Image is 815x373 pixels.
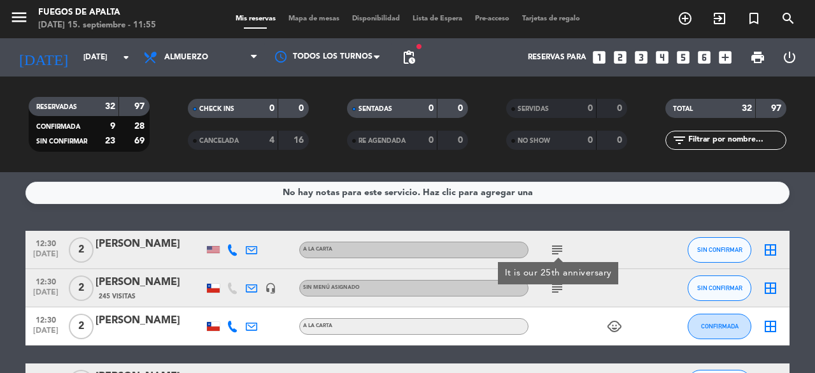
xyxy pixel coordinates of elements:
[105,102,115,111] strong: 32
[265,282,276,294] i: headset_mic
[10,43,77,71] i: [DATE]
[134,102,147,111] strong: 97
[303,247,332,252] span: A LA CARTA
[687,133,786,147] input: Filtrar por nombre...
[612,49,628,66] i: looks_two
[30,312,62,326] span: 12:30
[688,237,751,263] button: SIN CONFIRMAR
[505,267,612,280] div: It is our 25th anniversary
[675,49,691,66] i: looks_5
[199,138,239,144] span: CANCELADA
[429,104,434,113] strong: 0
[782,50,797,65] i: power_settings_new
[36,138,87,145] span: SIN CONFIRMAR
[294,136,306,145] strong: 16
[406,15,469,22] span: Lista de Espera
[774,38,805,77] div: LOG OUT
[763,281,778,296] i: border_all
[591,49,607,66] i: looks_one
[164,53,208,62] span: Almuerzo
[10,8,29,27] i: menu
[30,274,62,288] span: 12:30
[96,274,204,291] div: [PERSON_NAME]
[688,314,751,339] button: CONFIRMADA
[701,323,739,330] span: CONFIRMADA
[518,106,549,112] span: SERVIDAS
[401,50,416,65] span: pending_actions
[30,326,62,341] span: [DATE]
[346,15,406,22] span: Disponibilidad
[697,246,742,253] span: SIN CONFIRMAR
[717,49,733,66] i: add_box
[30,288,62,303] span: [DATE]
[763,242,778,258] i: border_all
[299,104,306,113] strong: 0
[69,314,94,339] span: 2
[118,50,134,65] i: arrow_drop_down
[269,136,274,145] strong: 4
[10,8,29,31] button: menu
[96,236,204,252] div: [PERSON_NAME]
[712,11,727,26] i: exit_to_app
[283,186,533,200] div: No hay notas para este servicio. Haz clic para agregar una
[771,104,784,113] strong: 97
[588,136,593,145] strong: 0
[607,319,622,334] i: child_care
[617,104,625,113] strong: 0
[518,138,550,144] span: NO SHOW
[697,284,742,291] span: SIN CONFIRMAR
[654,49,670,66] i: looks_4
[458,104,465,113] strong: 0
[781,11,796,26] i: search
[549,281,565,296] i: subject
[633,49,649,66] i: looks_3
[763,319,778,334] i: border_all
[358,106,392,112] span: SENTADAS
[358,138,406,144] span: RE AGENDADA
[415,43,423,50] span: fiber_manual_record
[750,50,765,65] span: print
[199,106,234,112] span: CHECK INS
[742,104,752,113] strong: 32
[282,15,346,22] span: Mapa de mesas
[673,106,693,112] span: TOTAL
[105,136,115,145] strong: 23
[30,235,62,250] span: 12:30
[96,312,204,329] div: [PERSON_NAME]
[303,323,332,328] span: A LA CARTA
[516,15,586,22] span: Tarjetas de regalo
[617,136,625,145] strong: 0
[458,136,465,145] strong: 0
[269,104,274,113] strong: 0
[429,136,434,145] strong: 0
[672,133,687,148] i: filter_list
[677,11,693,26] i: add_circle_outline
[469,15,516,22] span: Pre-acceso
[746,11,762,26] i: turned_in_not
[110,122,115,131] strong: 9
[99,291,136,302] span: 245 Visitas
[30,250,62,265] span: [DATE]
[69,275,94,301] span: 2
[38,19,156,32] div: [DATE] 15. septiembre - 11:55
[134,122,147,131] strong: 28
[588,104,593,113] strong: 0
[696,49,712,66] i: looks_6
[528,53,586,62] span: Reservas para
[36,124,80,130] span: CONFIRMADA
[303,285,360,290] span: Sin menú asignado
[134,136,147,145] strong: 69
[688,275,751,301] button: SIN CONFIRMAR
[69,237,94,263] span: 2
[36,104,77,110] span: RESERVADAS
[229,15,282,22] span: Mis reservas
[38,6,156,19] div: Fuegos de Apalta
[549,242,565,258] i: subject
